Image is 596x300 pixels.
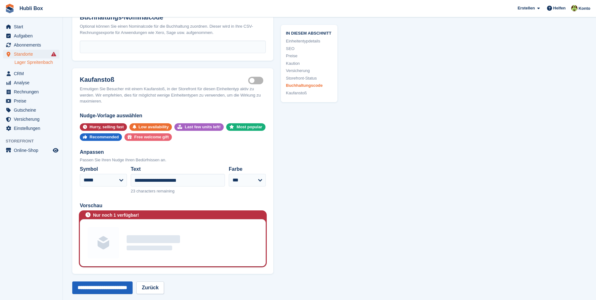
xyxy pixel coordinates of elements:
span: Konto [578,5,590,12]
a: menu [3,69,59,78]
a: Einheitentypdetails [286,38,332,44]
span: Analyse [14,78,52,87]
a: menu [3,22,59,31]
a: Vorschau-Shop [52,147,59,154]
span: Aufgaben [14,31,52,40]
span: characters remaining [136,189,174,193]
div: Optional können Sie einen Nominalcode für die Buchhaltung zuordnen. Dieser wird in Ihre CSV-Rechn... [80,23,266,36]
a: Hubli Box [17,3,46,14]
img: Luca Space4you [571,5,577,11]
div: Vorschau [80,202,266,209]
i: Es sind Fehler bei der Synchronisierung von Smart-Einträgen aufgetreten [51,52,56,57]
span: Standorte [14,50,52,58]
button: Most popular [226,123,265,131]
a: menu [3,78,59,87]
div: Recommended [90,133,119,141]
span: Versicherung [14,115,52,124]
a: menu [3,115,59,124]
label: Text [131,165,225,173]
div: Most popular [237,123,262,131]
a: Preise [286,53,332,59]
a: Speisekarte [3,146,59,155]
a: menu [3,124,59,133]
span: Abonnements [14,41,52,49]
a: Buchhaltungscode [286,82,332,89]
a: menu [3,87,59,96]
span: Preise [14,97,52,105]
button: Low availability [129,123,172,131]
label: Farbe [229,165,266,173]
span: Start [14,22,52,31]
a: Versicherung [286,68,332,74]
div: Anpassen [80,148,266,156]
label: Is active [248,80,266,81]
span: Helfen [553,5,566,11]
div: Last few units left! [185,123,221,131]
img: Platzhalter für das Bild der Einheitengruppe [88,227,119,258]
span: Storefront [6,138,63,144]
a: menu [3,106,59,114]
a: menu [3,97,59,105]
label: Symbol [80,165,127,173]
div: Passen Sie Ihren Nudge Ihren Bedürfnissen an. [80,157,266,163]
span: Rechnungen [14,87,52,96]
h2: Buchhaltungs-Nominalcode [80,14,266,21]
span: Einstellungen [14,124,52,133]
span: Gutscheine [14,106,52,114]
img: stora-icon-8386f47178a22dfd0bd8f6a31ec36ba5ce8667c1dd55bd0f319d3a0aa187defe.svg [5,4,14,13]
span: In diesem Abschnitt [286,30,332,36]
a: Kaufanstoß [286,90,332,96]
span: Erstellen [517,5,535,11]
span: Online-Shop [14,146,52,155]
div: Ermutigen Sie Besucher mit einem Kaufanstoß, in der Storefront für diesen Einheitentyp aktiv zu w... [80,86,266,104]
div: Hurry, selling fast [90,123,124,131]
button: Hurry, selling fast [80,123,127,131]
a: SEO [286,45,332,52]
div: Nudge-Vorlage auswählen [80,112,266,119]
div: Low availability [139,123,169,131]
a: menu [3,50,59,58]
span: CRM [14,69,52,78]
a: Storefront-Status [286,75,332,81]
button: Recommended [80,133,122,141]
a: menu [3,41,59,49]
h2: Kaufanstoß [80,76,248,83]
a: Lager Spreitenbach [14,59,59,65]
a: menu [3,31,59,40]
span: 23 [131,189,135,193]
button: Last few units left! [174,123,224,131]
a: Kaution [286,60,332,66]
div: Nur noch 1 verfügbar! [93,212,139,219]
button: Free welcome gift [124,133,172,141]
a: Zurück [136,281,164,294]
div: Free welcome gift [134,133,169,141]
